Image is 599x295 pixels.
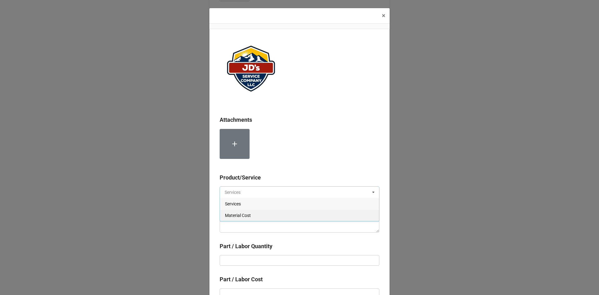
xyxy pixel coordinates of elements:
[220,173,261,182] label: Product/Service
[225,201,241,206] span: Services
[220,39,282,98] img: ePqffAuANl%2FJDServiceCoLogo_website.png
[220,275,263,284] label: Part / Labor Cost
[225,213,251,218] span: Material Cost
[220,116,252,124] label: Attachments
[382,12,385,19] span: ×
[220,242,272,251] label: Part / Labor Quantity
